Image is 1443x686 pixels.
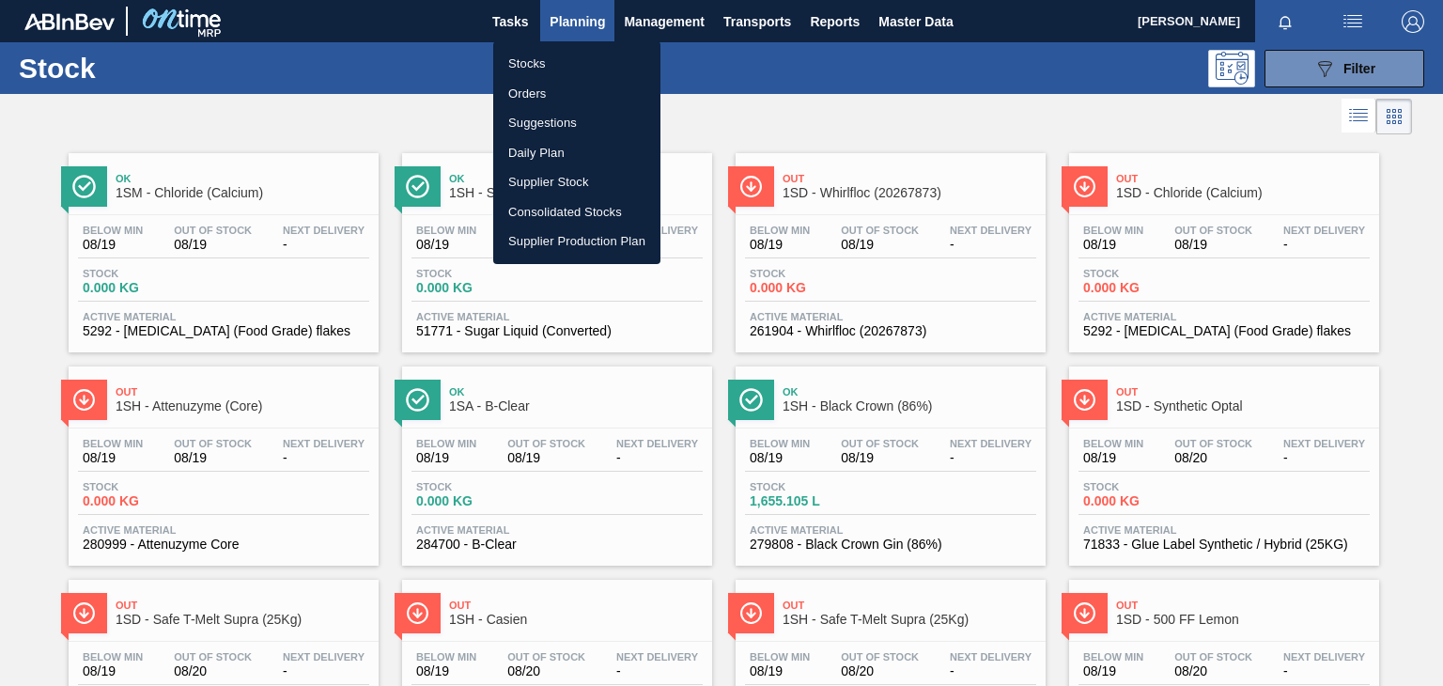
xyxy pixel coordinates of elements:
[493,226,660,257] a: Supplier Production Plan
[493,79,660,109] a: Orders
[493,167,660,197] a: Supplier Stock
[493,197,660,227] a: Consolidated Stocks
[493,138,660,168] a: Daily Plan
[493,49,660,79] a: Stocks
[493,108,660,138] a: Suggestions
